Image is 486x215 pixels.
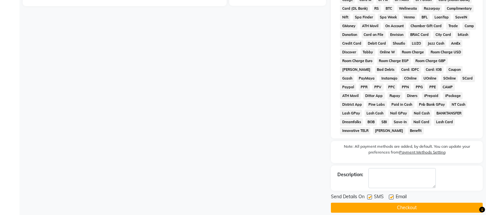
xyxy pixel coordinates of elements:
[366,118,377,126] span: BOB
[445,5,474,12] span: Complimentary
[441,83,455,91] span: CAMP
[340,75,354,82] span: Gcash
[372,5,381,12] span: RS
[390,101,414,108] span: Paid in Cash
[340,66,372,73] span: [PERSON_NAME]
[391,40,407,47] span: Shoutlo
[388,92,402,100] span: Rupay
[410,40,423,47] span: LUZO
[379,118,389,126] span: SBI
[400,83,411,91] span: PPN
[378,14,399,21] span: Spa Week
[374,193,384,201] span: SMS
[412,110,432,117] span: Nail Cash
[408,127,424,134] span: Benefit
[434,110,463,117] span: BANKTANSFER
[409,22,444,30] span: Chamber Gift Card
[424,66,444,73] span: Card: IOB
[377,57,411,65] span: Room Charge EGP
[449,101,467,108] span: NT Cash
[413,83,425,91] span: PPG
[419,14,430,21] span: BFL
[363,92,385,100] span: Dittor App
[340,22,357,30] span: GMoney
[340,101,364,108] span: District App
[402,75,419,82] span: COnline
[337,171,363,178] div: Description:
[400,48,426,56] span: Room Charge
[449,40,462,47] span: AmEx
[428,48,463,56] span: Room Charge USD
[422,5,442,12] span: Razorpay
[405,92,420,100] span: Diners
[340,118,363,126] span: Dreamfolks
[460,75,475,82] span: SCard
[421,75,438,82] span: UOnline
[446,66,463,73] span: Coupon
[359,83,370,91] span: PPR
[453,14,469,21] span: SaveIN
[388,31,406,38] span: Envision
[422,92,440,100] span: iPrepaid
[383,22,406,30] span: On Account
[433,31,453,38] span: City Card
[411,118,431,126] span: Nail Card
[456,31,470,38] span: bKash
[361,48,375,56] span: Tabby
[340,83,356,91] span: Paypal
[367,101,387,108] span: Pine Labs
[340,40,363,47] span: Credit Card
[392,118,409,126] span: Save-In
[402,14,417,21] span: Venmo
[340,48,358,56] span: Discover
[362,31,386,38] span: Card on File
[384,5,394,12] span: BTC
[462,22,476,30] span: Comp
[373,127,405,134] span: [PERSON_NAME]
[378,48,397,56] span: Online W
[340,57,374,65] span: Room Charge Euro
[365,110,386,117] span: Lash Cash
[337,144,476,158] label: Note: All payment methods are added, by default. You can update your preferences from
[434,118,455,126] span: Lash Card
[340,92,361,100] span: ATH Movil
[388,110,409,117] span: Nail GPay
[417,101,447,108] span: Pnb Bank GPay
[357,75,377,82] span: PayMaya
[443,92,463,100] span: iPackage
[375,66,397,73] span: Bad Debts
[408,31,431,38] span: BRAC Card
[353,14,375,21] span: Spa Finder
[366,40,388,47] span: Debit Card
[432,14,451,21] span: LoanTap
[396,193,407,201] span: Email
[340,110,362,117] span: Lash GPay
[441,75,458,82] span: SOnline
[331,203,483,213] button: Checkout
[413,57,448,65] span: Room Charge GBP
[340,127,370,134] span: Innovative TELR
[399,149,446,155] label: Payment Methods Setting
[340,31,359,38] span: Donation
[360,22,381,30] span: ATH Movil
[399,66,421,73] span: Card: IDFC
[446,22,460,30] span: Trade
[425,40,446,47] span: Jazz Cash
[397,5,419,12] span: Wellnessta
[379,75,400,82] span: Instamojo
[386,83,397,91] span: PPC
[372,83,384,91] span: PPV
[427,83,438,91] span: PPE
[340,14,350,21] span: Nift
[331,193,365,201] span: Send Details On
[340,5,370,12] span: Card (DL Bank)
